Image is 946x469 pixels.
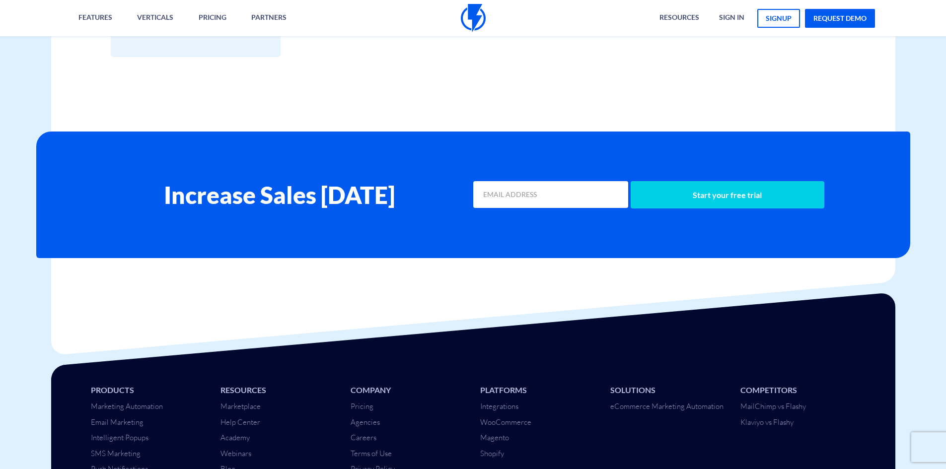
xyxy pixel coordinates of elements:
a: signup [757,9,800,28]
a: Webinars [220,449,251,458]
h2: Increase Sales [DATE] [86,182,473,208]
a: SMS Marketing [91,449,141,458]
a: Intelligent Popups [91,433,148,442]
a: Terms of Use [351,449,392,458]
li: Resources [220,385,336,396]
a: Careers [351,433,376,442]
a: Email Marketing [91,417,144,427]
a: Magento [480,433,509,442]
a: Pricing [351,402,373,411]
a: Agencies [351,417,380,427]
a: Help Center [220,417,260,427]
a: Integrations [480,402,518,411]
li: Solutions [610,385,726,396]
li: Company [351,385,466,396]
a: Academy [220,433,250,442]
input: EMAIL ADDRESS [473,181,628,208]
a: Marketing Automation [91,402,163,411]
a: eCommerce Marketing Automation [610,402,724,411]
input: Start your free trial [631,181,824,208]
li: Competitors [740,385,856,396]
a: WooCommerce [480,417,531,427]
li: Platforms [480,385,595,396]
li: Products [91,385,206,396]
a: request demo [805,9,875,28]
a: Klaviyo vs Flashy [740,417,794,427]
a: Shopify [480,449,504,458]
a: MailChimp vs Flashy [740,402,806,411]
a: Marketplace [220,402,261,411]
